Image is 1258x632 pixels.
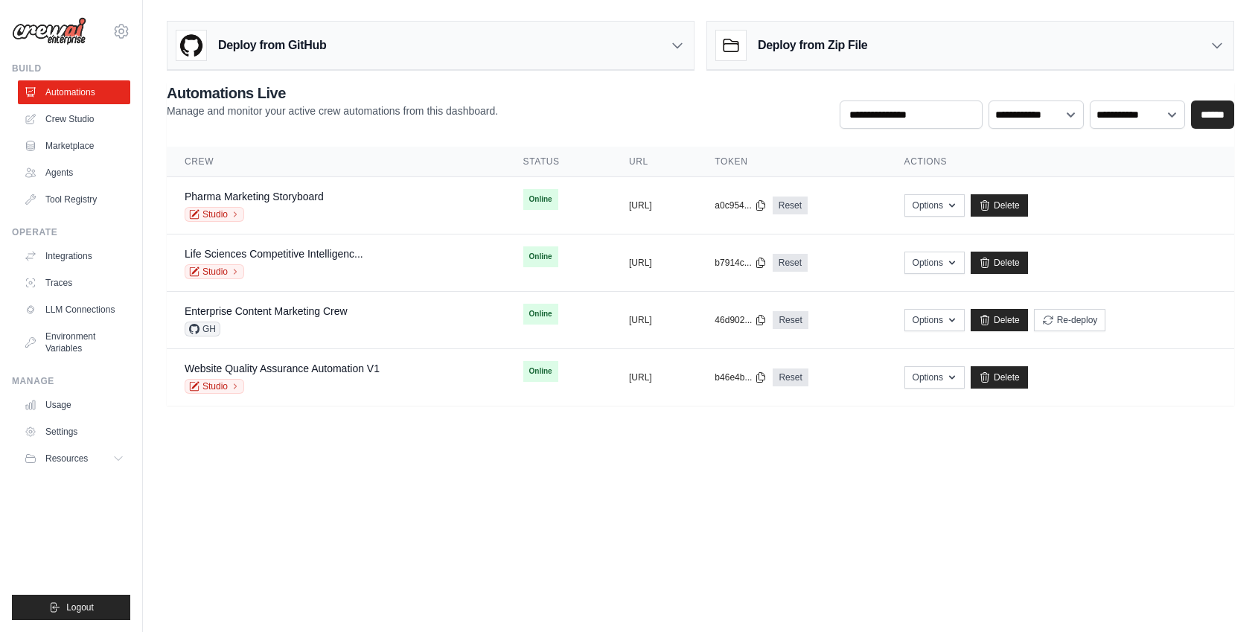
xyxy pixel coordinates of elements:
[45,453,88,465] span: Resources
[715,371,767,383] button: b46e4b...
[523,361,558,382] span: Online
[715,314,767,326] button: 46d902...
[185,207,244,222] a: Studio
[12,226,130,238] div: Operate
[758,36,867,54] h3: Deploy from Zip File
[176,31,206,60] img: GitHub Logo
[18,188,130,211] a: Tool Registry
[18,393,130,417] a: Usage
[185,379,244,394] a: Studio
[611,147,697,177] th: URL
[18,271,130,295] a: Traces
[12,17,86,45] img: Logo
[715,200,766,211] button: a0c954...
[167,83,498,103] h2: Automations Live
[18,244,130,268] a: Integrations
[773,311,808,329] a: Reset
[523,189,558,210] span: Online
[12,375,130,387] div: Manage
[12,63,130,74] div: Build
[12,595,130,620] button: Logout
[971,194,1028,217] a: Delete
[18,447,130,470] button: Resources
[523,304,558,325] span: Online
[18,161,130,185] a: Agents
[185,264,244,279] a: Studio
[18,325,130,360] a: Environment Variables
[904,252,965,274] button: Options
[185,248,363,260] a: Life Sciences Competitive Intelligenc...
[773,197,808,214] a: Reset
[904,366,965,389] button: Options
[773,254,808,272] a: Reset
[773,368,808,386] a: Reset
[971,252,1028,274] a: Delete
[167,103,498,118] p: Manage and monitor your active crew automations from this dashboard.
[185,191,324,202] a: Pharma Marketing Storyboard
[1034,309,1106,331] button: Re-deploy
[18,134,130,158] a: Marketplace
[971,309,1028,331] a: Delete
[971,366,1028,389] a: Delete
[715,257,766,269] button: b7914c...
[505,147,611,177] th: Status
[523,246,558,267] span: Online
[18,298,130,322] a: LLM Connections
[185,322,220,336] span: GH
[18,107,130,131] a: Crew Studio
[185,363,380,374] a: Website Quality Assurance Automation V1
[218,36,326,54] h3: Deploy from GitHub
[18,80,130,104] a: Automations
[697,147,886,177] th: Token
[66,601,94,613] span: Logout
[904,194,965,217] button: Options
[167,147,505,177] th: Crew
[18,420,130,444] a: Settings
[887,147,1234,177] th: Actions
[904,309,965,331] button: Options
[185,305,348,317] a: Enterprise Content Marketing Crew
